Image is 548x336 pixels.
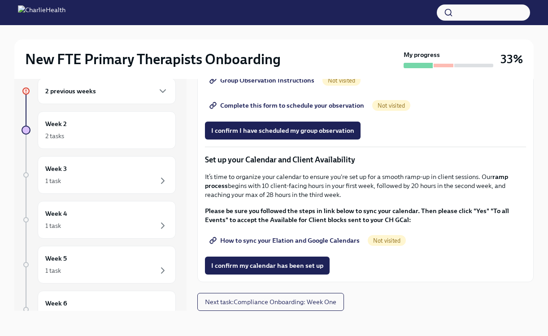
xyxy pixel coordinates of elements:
button: Next task:Compliance Onboarding: Week One [197,293,344,311]
h6: Week 2 [45,119,67,129]
span: Not visited [368,237,406,244]
strong: Please be sure you followed the steps in link below to sync your calendar. Then please click "Yes... [205,207,509,224]
span: Next task : Compliance Onboarding: Week One [205,297,336,306]
h3: 33% [500,51,523,67]
a: Week 22 tasks [22,111,176,149]
span: Not visited [322,77,361,84]
img: CharlieHealth [18,5,65,20]
div: 2 tasks [45,131,64,140]
p: It’s time to organize your calendar to ensure you're set up for a smooth ramp-up in client sessio... [205,172,526,199]
h2: New FTE Primary Therapists Onboarding [25,50,281,68]
div: 1 task [45,176,61,185]
div: 2 previous weeks [38,78,176,104]
h6: Week 4 [45,209,67,218]
h6: Week 3 [45,164,67,174]
p: Set up your Calendar and Client Availability [205,154,526,165]
h6: 2 previous weeks [45,86,96,96]
span: How to sync your Elation and Google Calendars [211,236,360,245]
span: Not visited [372,102,410,109]
a: Complete this form to schedule your observation [205,96,370,114]
a: How to sync your Elation and Google Calendars [205,231,366,249]
button: I confirm my calendar has been set up [205,257,330,275]
span: Complete this form to schedule your observation [211,101,364,110]
span: I confirm my calendar has been set up [211,261,323,270]
a: Group Observation Instructions [205,71,321,89]
h6: Week 5 [45,253,67,263]
button: I confirm I have scheduled my group observation [205,122,361,140]
div: 1 task [45,266,61,275]
a: Week 31 task [22,156,176,194]
h6: Week 6 [45,298,67,308]
a: Week 41 task [22,201,176,239]
strong: My progress [404,50,440,59]
span: I confirm I have scheduled my group observation [211,126,354,135]
span: Group Observation Instructions [211,76,314,85]
div: 1 task [45,221,61,230]
a: Week 6 [22,291,176,328]
a: Week 51 task [22,246,176,284]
